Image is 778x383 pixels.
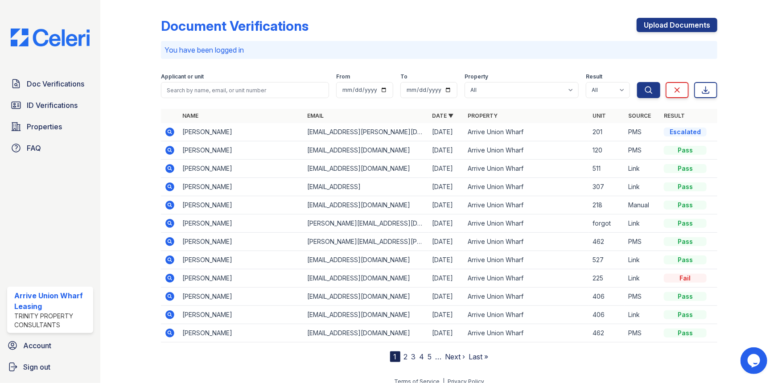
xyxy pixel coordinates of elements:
[182,112,198,119] a: Name
[400,73,408,80] label: To
[304,214,428,233] td: [PERSON_NAME][EMAIL_ADDRESS][DOMAIN_NAME]
[14,312,90,329] div: Trinity Property Consultants
[468,112,498,119] a: Property
[179,288,304,306] td: [PERSON_NAME]
[390,351,400,362] div: 1
[589,269,625,288] td: 225
[161,18,309,34] div: Document Verifications
[664,310,707,319] div: Pass
[4,358,97,376] a: Sign out
[179,160,304,178] td: [PERSON_NAME]
[428,214,464,233] td: [DATE]
[428,269,464,288] td: [DATE]
[593,112,606,119] a: Unit
[625,251,660,269] td: Link
[436,351,442,362] span: …
[4,29,97,46] img: CE_Logo_Blue-a8612792a0a2168367f1c8372b55b34899dd931a85d93a1a3d3e32e68fde9ad4.png
[179,214,304,233] td: [PERSON_NAME]
[27,78,84,89] span: Doc Verifications
[7,139,93,157] a: FAQ
[464,123,589,141] td: Arrive Union Wharf
[664,292,707,301] div: Pass
[428,178,464,196] td: [DATE]
[179,306,304,324] td: [PERSON_NAME]
[625,306,660,324] td: Link
[589,324,625,342] td: 462
[179,233,304,251] td: [PERSON_NAME]
[464,288,589,306] td: Arrive Union Wharf
[445,352,465,361] a: Next ›
[304,178,428,196] td: [EMAIL_ADDRESS]
[428,306,464,324] td: [DATE]
[589,196,625,214] td: 218
[304,306,428,324] td: [EMAIL_ADDRESS][DOMAIN_NAME]
[304,233,428,251] td: [PERSON_NAME][EMAIL_ADDRESS][PERSON_NAME][DOMAIN_NAME]
[428,324,464,342] td: [DATE]
[7,96,93,114] a: ID Verifications
[589,214,625,233] td: forgot
[428,352,432,361] a: 5
[464,196,589,214] td: Arrive Union Wharf
[664,201,707,210] div: Pass
[625,233,660,251] td: PMS
[165,45,714,55] p: You have been logged in
[625,178,660,196] td: Link
[179,123,304,141] td: [PERSON_NAME]
[428,123,464,141] td: [DATE]
[625,141,660,160] td: PMS
[625,214,660,233] td: Link
[304,269,428,288] td: [EMAIL_ADDRESS][DOMAIN_NAME]
[432,112,453,119] a: Date ▼
[664,146,707,155] div: Pass
[304,196,428,214] td: [EMAIL_ADDRESS][DOMAIN_NAME]
[664,237,707,246] div: Pass
[664,128,707,136] div: Escalated
[179,178,304,196] td: [PERSON_NAME]
[464,306,589,324] td: Arrive Union Wharf
[179,269,304,288] td: [PERSON_NAME]
[304,141,428,160] td: [EMAIL_ADDRESS][DOMAIN_NAME]
[14,290,90,312] div: Arrive Union Wharf Leasing
[4,337,97,354] a: Account
[179,141,304,160] td: [PERSON_NAME]
[23,362,50,372] span: Sign out
[179,196,304,214] td: [PERSON_NAME]
[464,251,589,269] td: Arrive Union Wharf
[625,324,660,342] td: PMS
[625,160,660,178] td: Link
[428,196,464,214] td: [DATE]
[428,288,464,306] td: [DATE]
[637,18,717,32] a: Upload Documents
[589,141,625,160] td: 120
[161,73,204,80] label: Applicant or unit
[27,143,41,153] span: FAQ
[586,73,602,80] label: Result
[664,112,685,119] a: Result
[7,118,93,136] a: Properties
[179,251,304,269] td: [PERSON_NAME]
[464,214,589,233] td: Arrive Union Wharf
[179,324,304,342] td: [PERSON_NAME]
[469,352,489,361] a: Last »
[465,73,488,80] label: Property
[404,352,408,361] a: 2
[664,274,707,283] div: Fail
[664,329,707,338] div: Pass
[428,233,464,251] td: [DATE]
[625,196,660,214] td: Manual
[27,121,62,132] span: Properties
[464,141,589,160] td: Arrive Union Wharf
[464,233,589,251] td: Arrive Union Wharf
[464,269,589,288] td: Arrive Union Wharf
[27,100,78,111] span: ID Verifications
[304,324,428,342] td: [EMAIL_ADDRESS][DOMAIN_NAME]
[304,160,428,178] td: [EMAIL_ADDRESS][DOMAIN_NAME]
[589,306,625,324] td: 406
[589,123,625,141] td: 201
[589,233,625,251] td: 462
[307,112,324,119] a: Email
[428,141,464,160] td: [DATE]
[664,219,707,228] div: Pass
[464,324,589,342] td: Arrive Union Wharf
